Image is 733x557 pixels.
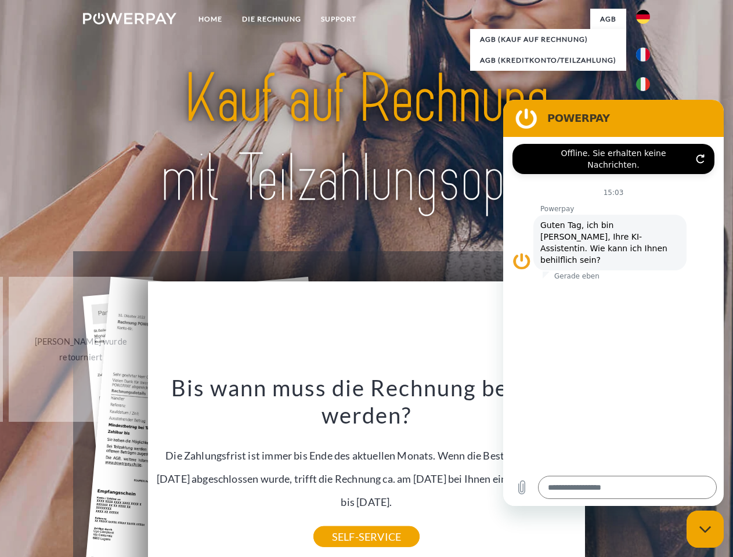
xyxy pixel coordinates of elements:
[83,13,176,24] img: logo-powerpay-white.svg
[111,56,622,222] img: title-powerpay_de.svg
[313,526,420,547] a: SELF-SERVICE
[155,374,579,537] div: Die Zahlungsfrist ist immer bis Ende des aktuellen Monats. Wenn die Bestellung z.B. am [DATE] abg...
[636,77,650,91] img: it
[189,9,232,30] a: Home
[687,511,724,548] iframe: Schaltfläche zum Öffnen des Messaging-Fensters; Konversation läuft
[470,29,626,50] a: AGB (Kauf auf Rechnung)
[470,50,626,71] a: AGB (Kreditkonto/Teilzahlung)
[232,9,311,30] a: DIE RECHNUNG
[311,9,366,30] a: SUPPORT
[636,48,650,62] img: fr
[590,9,626,30] a: agb
[155,374,579,429] h3: Bis wann muss die Rechnung bezahlt werden?
[503,100,724,506] iframe: Messaging-Fenster
[636,10,650,24] img: de
[16,334,146,365] div: [PERSON_NAME] wurde retourniert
